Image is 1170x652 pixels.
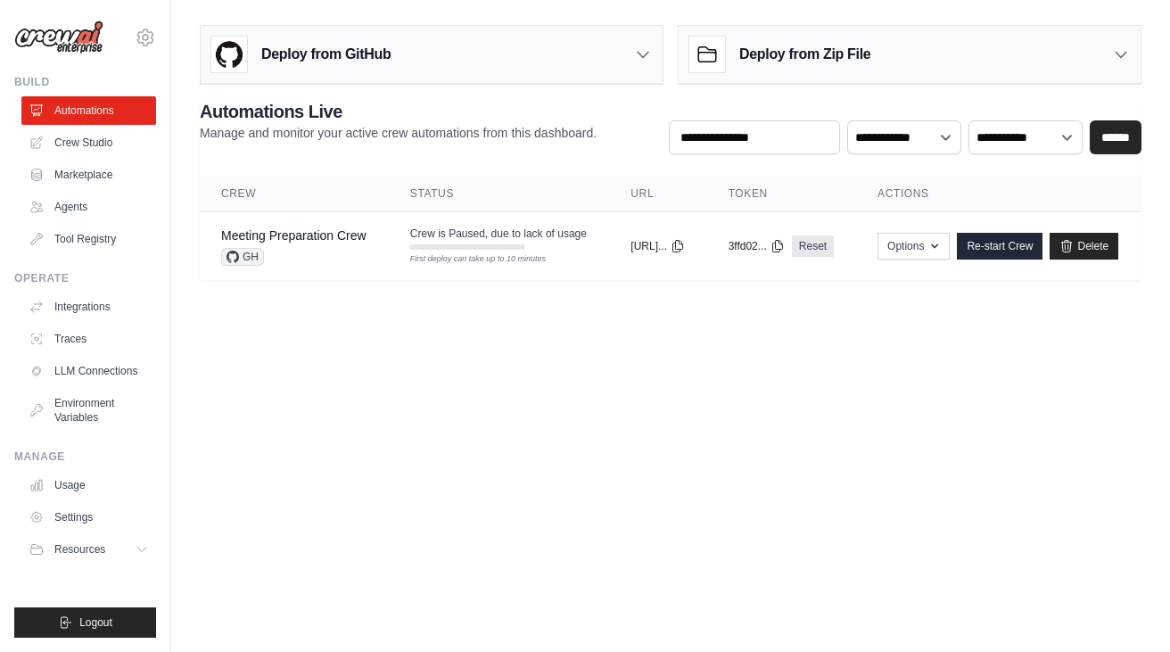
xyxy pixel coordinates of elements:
[21,471,156,499] a: Usage
[792,235,834,257] a: Reset
[21,128,156,157] a: Crew Studio
[739,44,870,65] h3: Deploy from Zip File
[21,96,156,125] a: Automations
[21,535,156,564] button: Resources
[14,271,156,285] div: Operate
[609,176,706,212] th: URL
[410,253,524,266] div: First deploy can take up to 10 minutes
[1050,233,1118,260] a: Delete
[14,75,156,89] div: Build
[21,357,156,385] a: LLM Connections
[261,44,391,65] h3: Deploy from GitHub
[221,248,264,266] span: GH
[21,293,156,321] a: Integrations
[14,21,103,54] img: Logo
[14,607,156,638] button: Logout
[211,37,247,72] img: GitHub Logo
[856,176,1141,212] th: Actions
[957,233,1042,260] a: Re-start Crew
[21,193,156,221] a: Agents
[221,228,367,243] a: Meeting Preparation Crew
[200,176,389,212] th: Crew
[21,325,156,353] a: Traces
[389,176,610,212] th: Status
[877,233,950,260] button: Options
[79,615,112,630] span: Logout
[14,450,156,464] div: Manage
[21,389,156,432] a: Environment Variables
[729,239,785,253] button: 3ffd02...
[410,227,587,241] span: Crew is Paused, due to lack of usage
[200,99,597,124] h2: Automations Live
[21,225,156,253] a: Tool Registry
[200,124,597,142] p: Manage and monitor your active crew automations from this dashboard.
[54,542,105,557] span: Resources
[21,161,156,189] a: Marketplace
[707,176,856,212] th: Token
[21,503,156,532] a: Settings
